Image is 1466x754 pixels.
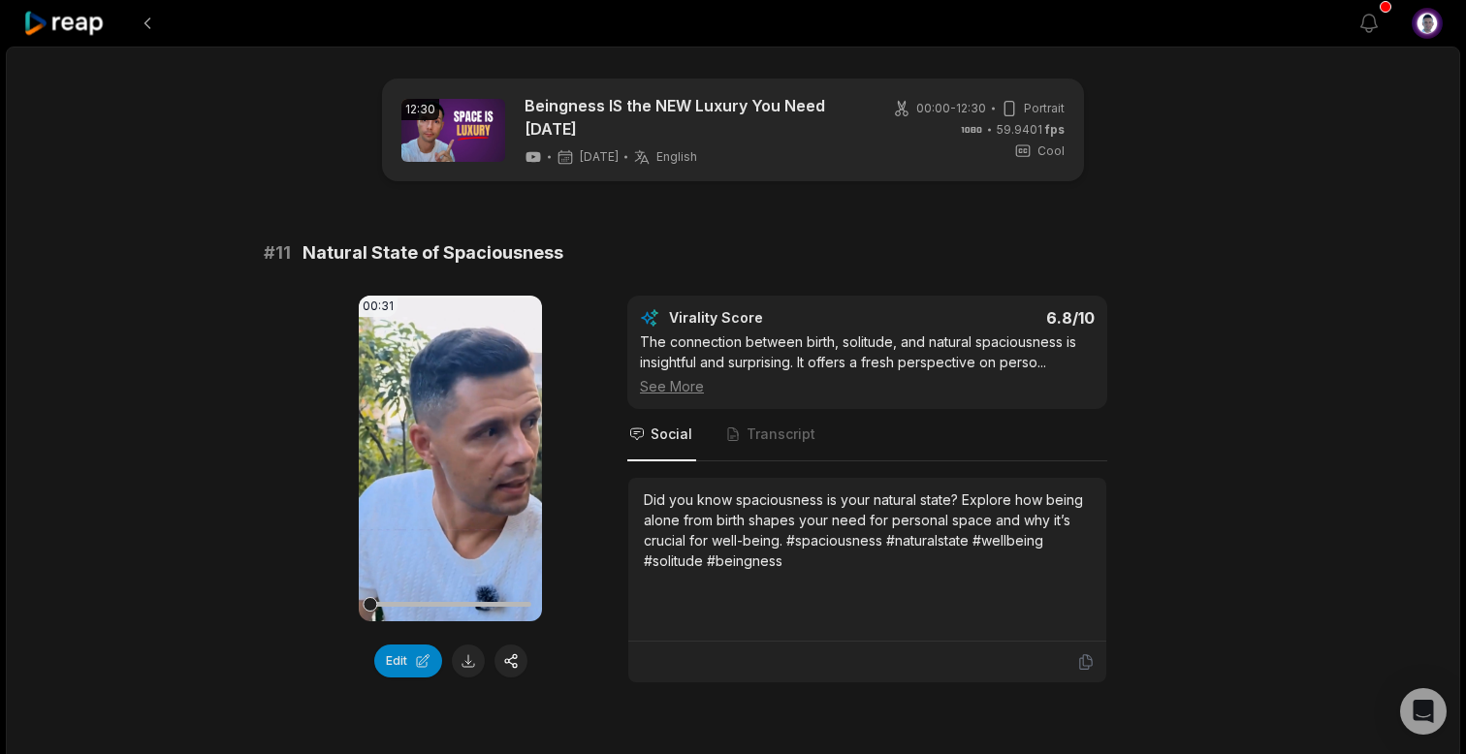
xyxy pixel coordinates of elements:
[264,239,291,267] span: # 11
[997,121,1065,139] span: 59.9401
[656,149,697,165] span: English
[644,489,1091,571] div: Did you know spaciousness is your natural state? Explore how being alone from birth shapes your n...
[303,239,563,267] span: Natural State of Spaciousness
[669,308,877,328] div: Virality Score
[651,424,692,444] span: Social
[374,644,442,677] button: Edit
[640,376,1095,396] div: See More
[1045,122,1065,137] span: fps
[916,100,986,117] span: 00:00 - 12:30
[640,331,1095,396] div: The connection between birth, solitude, and natural spaciousness is insightful and surprising. It...
[747,424,815,444] span: Transcript
[1400,688,1447,735] div: Open Intercom Messenger
[1024,100,1065,117] span: Portrait
[359,296,542,621] video: Your browser does not support mp4 format.
[627,409,1107,461] nav: Tabs
[580,149,619,165] span: [DATE]
[887,308,1096,328] div: 6.8 /10
[1037,142,1065,160] span: Cool
[525,94,859,141] a: Beingness IS the NEW Luxury You Need [DATE]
